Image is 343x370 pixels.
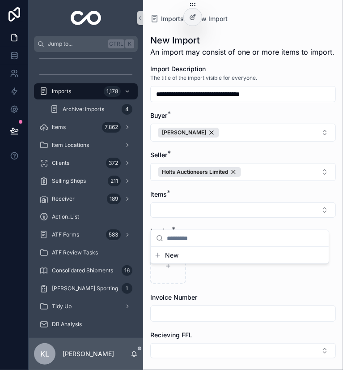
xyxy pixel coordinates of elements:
span: Items [52,124,66,131]
span: Tidy Up [52,303,72,310]
a: Clients372 [34,155,138,171]
span: Receiver [52,195,75,202]
span: Import Description [150,65,206,73]
a: Tidy Up [34,298,138,314]
button: Unselect 10330 [158,128,219,138]
span: Recieving FFL [150,331,192,339]
span: ATF Review Tasks [52,249,98,256]
a: Items7,862 [34,119,138,135]
a: [PERSON_NAME] Sporting1 [34,280,138,297]
button: Unselect 184 [158,167,241,177]
a: ATF Review Tasks [34,245,138,261]
span: The title of the import visible for everyone. [150,74,257,82]
div: 1,178 [104,86,121,97]
span: Item Locations [52,142,89,149]
div: 583 [106,229,121,240]
span: Clients [52,159,69,167]
span: Consolidated Shipments [52,267,113,274]
div: 4 [122,104,132,115]
button: Jump to...CtrlK [34,36,138,52]
div: 7,862 [102,122,121,133]
div: 16 [122,265,132,276]
a: Selling Shops211 [34,173,138,189]
a: DB Analysis [34,316,138,332]
h1: New Import [150,34,335,47]
span: Imports [52,88,71,95]
span: An import may consist of one or more items to import. [150,47,335,57]
span: Seller [150,151,167,159]
span: Buyer [150,112,167,119]
button: Select Button [150,163,336,181]
div: 211 [108,176,121,186]
div: 189 [107,194,121,204]
span: Jump to... [48,40,105,47]
a: Imports [150,14,184,23]
button: Select Button [150,202,336,218]
span: K [126,40,133,47]
span: Invoice Number [150,293,197,301]
span: [PERSON_NAME] [162,129,206,136]
span: Ctrl [108,39,124,48]
span: Selling Shops [52,177,86,185]
a: Action_List [34,209,138,225]
p: [PERSON_NAME] [63,349,114,358]
img: App logo [71,11,102,25]
span: Invoice [150,227,172,235]
a: Consolidated Shipments16 [34,262,138,279]
button: Select Button [150,343,336,358]
span: Holts Auctioneers Limited [162,168,228,176]
span: DB Analysis [52,321,82,328]
span: ATF Forms [52,231,79,238]
span: KL [40,348,49,359]
div: scrollable content [29,52,143,338]
a: New Import [193,14,228,23]
button: New [154,251,325,260]
a: Imports1,178 [34,83,138,99]
span: Action_List [52,213,79,220]
div: 372 [106,158,121,168]
button: Select Button [150,124,336,142]
a: Receiver189 [34,191,138,207]
span: Items [150,190,167,198]
a: Archive: Imports4 [45,101,138,117]
span: New [165,251,178,260]
span: Imports [161,14,184,23]
span: Archive: Imports [63,106,104,113]
a: ATF Forms583 [34,227,138,243]
div: 1 [122,283,132,294]
span: [PERSON_NAME] Sporting [52,285,118,292]
a: Item Locations [34,137,138,153]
